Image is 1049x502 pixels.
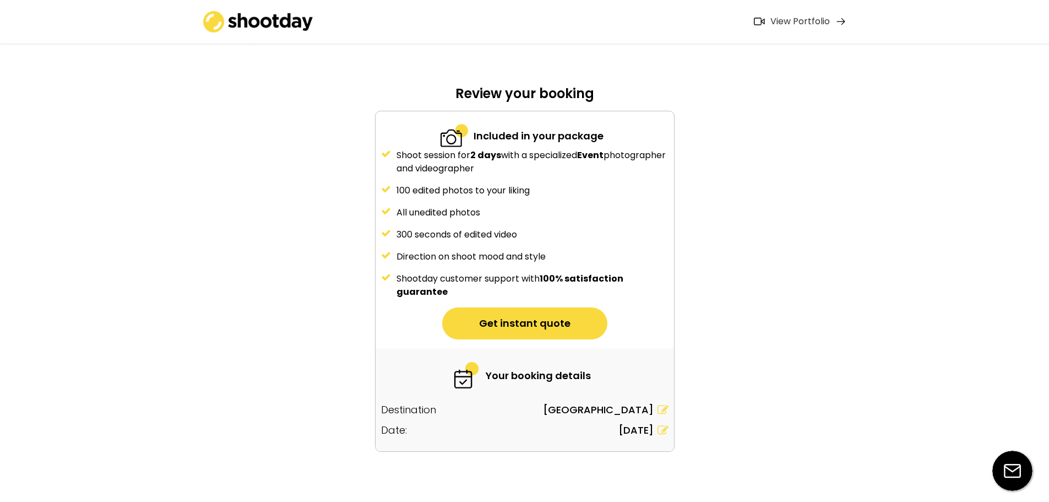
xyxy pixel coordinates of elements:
strong: Event [577,149,604,161]
div: [GEOGRAPHIC_DATA] [543,402,654,417]
img: 2-specialized.svg [441,122,468,149]
img: Icon%20feather-video%402x.png [754,18,765,25]
div: Your booking details [486,368,591,383]
div: Included in your package [474,128,604,143]
img: 6-fast.svg [453,362,480,388]
div: Review your booking [375,85,675,111]
button: Get instant quote [442,307,607,339]
strong: 100% satisfaction guarantee [396,272,625,298]
div: Date: [381,423,407,438]
div: Direction on shoot mood and style [396,250,668,263]
div: Shootday customer support with [396,272,668,299]
div: Shoot session for with a specialized photographer and videographer [396,149,668,175]
img: shootday_logo.png [203,11,313,33]
div: 300 seconds of edited video [396,228,668,241]
div: All unedited photos [396,206,668,219]
img: email-icon%20%281%29.svg [992,451,1032,491]
div: [DATE] [618,423,654,438]
div: 100 edited photos to your liking [396,184,668,197]
div: Destination [381,402,436,417]
div: View Portfolio [770,16,830,28]
strong: 2 days [470,149,501,161]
